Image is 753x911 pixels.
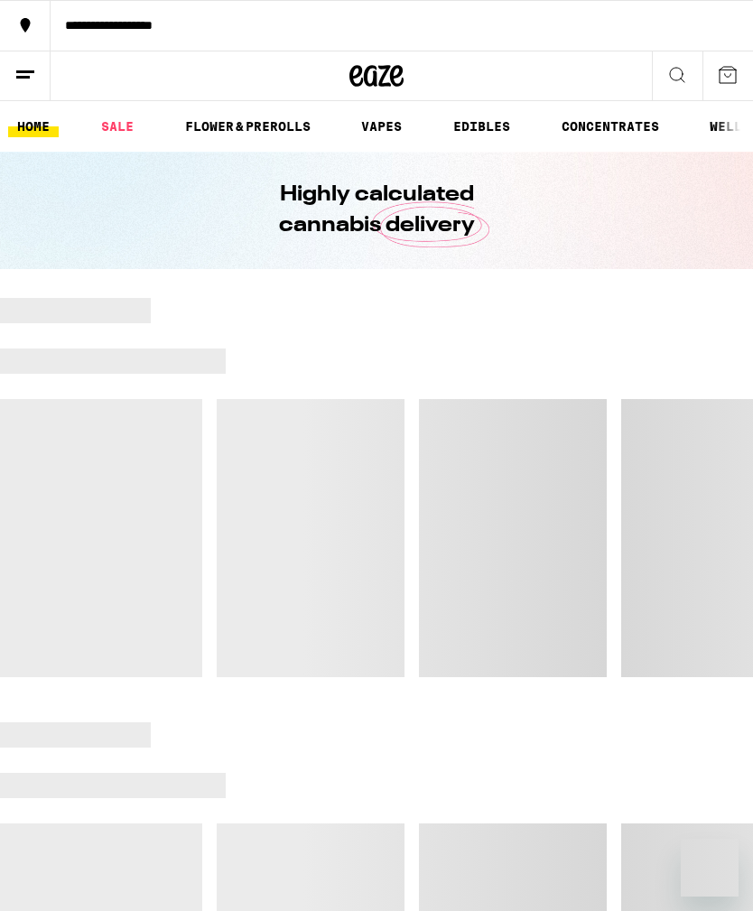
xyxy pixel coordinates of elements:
[444,116,519,137] a: EDIBLES
[176,116,320,137] a: FLOWER & PREROLLS
[553,116,668,137] a: CONCENTRATES
[228,180,525,241] h1: Highly calculated cannabis delivery
[352,116,411,137] a: VAPES
[92,116,143,137] a: SALE
[8,116,59,137] a: HOME
[681,839,739,897] iframe: Button to launch messaging window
